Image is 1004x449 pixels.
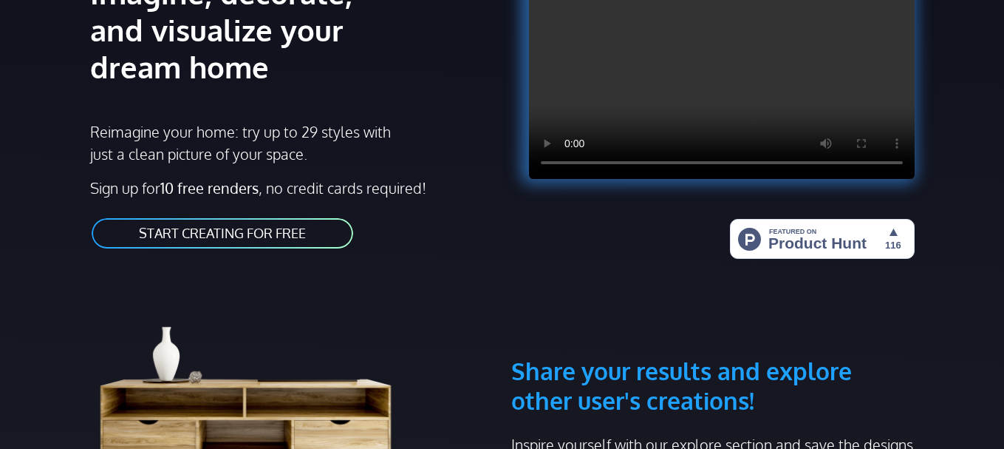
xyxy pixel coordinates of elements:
p: Sign up for , no credit cards required! [90,177,494,199]
h3: Share your results and explore other user's creations! [511,286,915,416]
img: HomeStyler AI - Interior Design Made Easy: One Click to Your Dream Home | Product Hunt [730,219,915,259]
p: Reimagine your home: try up to 29 styles with just a clean picture of your space. [90,121,393,165]
a: START CREATING FOR FREE [90,217,355,250]
strong: 10 free renders [160,178,259,198]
